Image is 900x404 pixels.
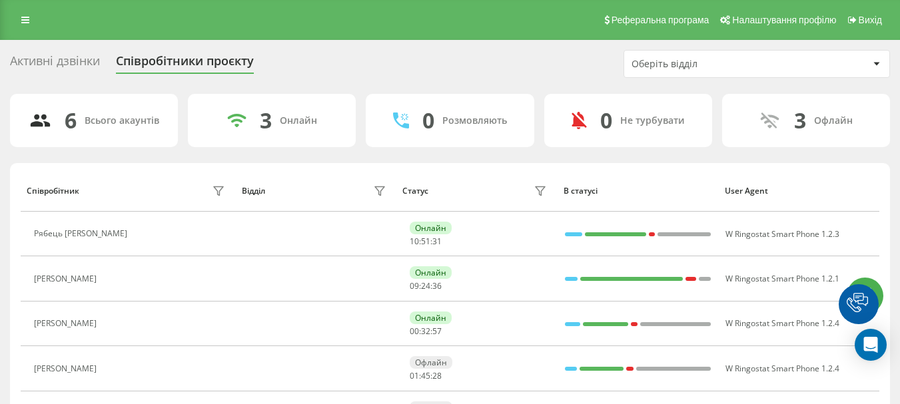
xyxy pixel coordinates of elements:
div: : : [410,327,442,336]
span: W Ringostat Smart Phone 1.2.3 [725,228,839,240]
div: Всього акаунтів [85,115,159,126]
div: Розмовляють [442,115,507,126]
span: 00 [410,325,419,337]
div: Статус [402,186,428,196]
div: Відділ [242,186,265,196]
div: В статусі [564,186,712,196]
div: [PERSON_NAME] [34,319,100,328]
div: [PERSON_NAME] [34,274,100,284]
span: 24 [421,280,430,292]
div: Офлайн [814,115,853,126]
span: W Ringostat Smart Phone 1.2.4 [725,363,839,374]
div: : : [410,282,442,291]
div: Онлайн [410,311,452,324]
div: Активні дзвінки [10,54,100,75]
div: Не турбувати [620,115,685,126]
div: [PERSON_NAME] [34,364,100,373]
div: User Agent [725,186,873,196]
span: Реферальна програма [612,15,709,25]
span: Налаштування профілю [732,15,836,25]
div: 0 [422,108,434,133]
div: Open Intercom Messenger [855,329,887,361]
span: 09 [410,280,419,292]
span: 01 [410,370,419,381]
div: Онлайн [410,266,452,279]
span: 57 [432,325,442,337]
div: : : [410,371,442,381]
span: 28 [432,370,442,381]
span: 32 [421,325,430,337]
div: Оберіть відділ [632,59,791,70]
div: Онлайн [280,115,317,126]
div: 3 [260,108,272,133]
div: 0 [600,108,612,133]
span: W Ringostat Smart Phone 1.2.4 [725,317,839,329]
div: Рябець [PERSON_NAME] [34,229,131,238]
span: 45 [421,370,430,381]
span: 51 [421,236,430,247]
div: Онлайн [410,222,452,234]
span: W Ringostat Smart Phone 1.2.1 [725,273,839,284]
div: 6 [65,108,77,133]
div: Співробітник [27,186,79,196]
span: Вихід [859,15,882,25]
span: 31 [432,236,442,247]
div: Офлайн [410,356,452,369]
div: 3 [794,108,806,133]
div: Співробітники проєкту [116,54,254,75]
div: : : [410,237,442,246]
span: 36 [432,280,442,292]
span: 10 [410,236,419,247]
